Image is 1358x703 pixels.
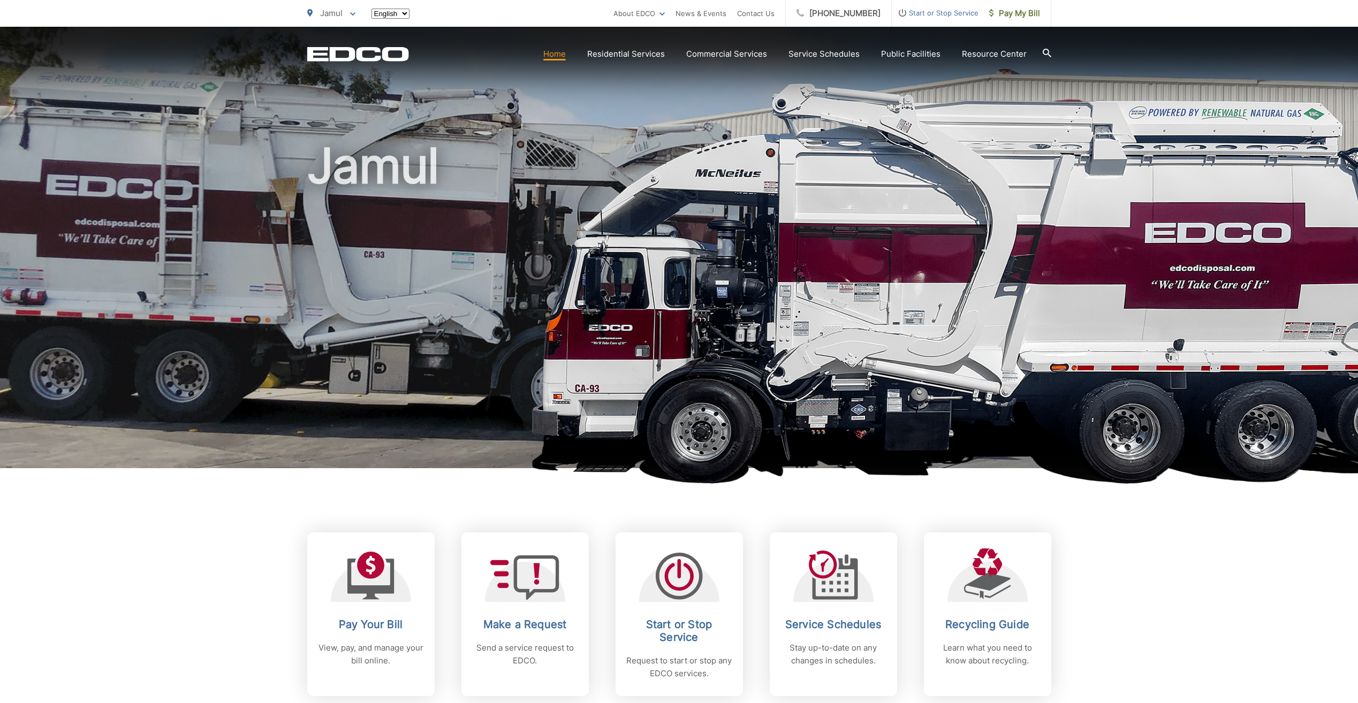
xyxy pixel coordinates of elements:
[770,532,897,696] a: Service Schedules Stay up-to-date on any changes in schedules.
[962,48,1027,60] a: Resource Center
[613,7,665,20] a: About EDCO
[935,641,1041,667] p: Learn what you need to know about recycling.
[307,532,435,696] a: Pay Your Bill View, pay, and manage your bill online.
[318,641,424,667] p: View, pay, and manage your bill online.
[626,618,732,644] h2: Start or Stop Service
[307,139,1051,478] h1: Jamul
[989,7,1040,20] span: Pay My Bill
[924,532,1051,696] a: Recycling Guide Learn what you need to know about recycling.
[472,641,578,667] p: Send a service request to EDCO.
[307,47,409,62] a: EDCD logo. Return to the homepage.
[881,48,940,60] a: Public Facilities
[780,618,886,631] h2: Service Schedules
[788,48,860,60] a: Service Schedules
[320,8,343,18] span: Jamul
[935,618,1041,631] h2: Recycling Guide
[472,618,578,631] h2: Make a Request
[543,48,566,60] a: Home
[676,7,726,20] a: News & Events
[686,48,767,60] a: Commercial Services
[737,7,775,20] a: Contact Us
[461,532,589,696] a: Make a Request Send a service request to EDCO.
[318,618,424,631] h2: Pay Your Bill
[587,48,665,60] a: Residential Services
[626,654,732,680] p: Request to start or stop any EDCO services.
[780,641,886,667] p: Stay up-to-date on any changes in schedules.
[371,9,409,19] select: Select a language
